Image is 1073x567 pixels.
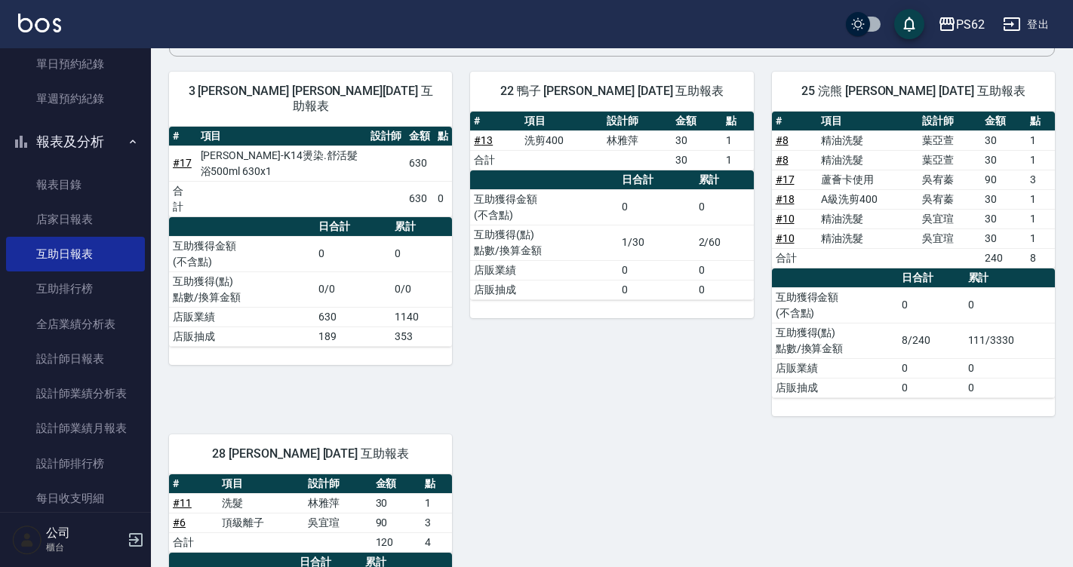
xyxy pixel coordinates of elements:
[187,84,434,114] span: 3 [PERSON_NAME] [PERSON_NAME][DATE] 互助報表
[169,271,315,307] td: 互助獲得(點) 點數/換算金額
[6,122,145,161] button: 報表及分析
[173,516,186,529] a: #6
[695,170,754,190] th: 累計
[304,493,372,513] td: 林雅萍
[772,268,1055,398] table: a dense table
[405,127,434,146] th: 金額
[981,130,1026,150] td: 30
[776,134,789,146] a: #8
[405,146,434,181] td: 630
[315,307,391,326] td: 630
[817,228,918,248] td: 精油洗髮
[315,217,391,237] th: 日合計
[695,260,754,280] td: 0
[18,14,61,32] img: Logo
[672,150,722,170] td: 30
[776,213,795,225] a: #10
[894,9,924,39] button: save
[315,326,391,346] td: 189
[776,173,795,185] a: #17
[391,271,452,307] td: 0/0
[169,532,218,552] td: 合計
[169,326,315,346] td: 店販抽成
[964,287,1055,323] td: 0
[6,237,145,271] a: 互助日報表
[918,170,980,189] td: 吳宥蓁
[918,130,980,150] td: 葉亞萱
[6,271,145,306] a: 互助排行榜
[964,378,1055,397] td: 0
[197,127,367,146] th: 項目
[817,130,918,150] td: 精油洗髮
[772,358,899,378] td: 店販業績
[434,127,452,146] th: 點
[169,127,197,146] th: #
[722,130,754,150] td: 1
[981,170,1026,189] td: 90
[981,248,1026,268] td: 240
[1026,170,1055,189] td: 3
[1026,248,1055,268] td: 8
[421,474,452,494] th: 點
[918,150,980,170] td: 葉亞萱
[391,217,452,237] th: 累計
[918,112,980,131] th: 設計師
[470,260,617,280] td: 店販業績
[12,525,42,555] img: Person
[997,11,1055,38] button: 登出
[956,15,985,34] div: PS62
[6,376,145,411] a: 設計師業績分析表
[173,497,192,509] a: #11
[470,225,617,260] td: 互助獲得(點) 點數/換算金額
[218,513,304,532] td: 頂級離子
[315,236,391,271] td: 0
[695,225,754,260] td: 2/60
[197,146,367,181] td: [PERSON_NAME]-K14燙染.舒活髮浴500ml 630x1
[695,280,754,299] td: 0
[918,189,980,209] td: 吳宥蓁
[6,47,145,81] a: 單日預約紀錄
[981,209,1026,228] td: 30
[434,181,452,216] td: 0
[776,232,795,244] a: #10
[470,189,617,225] td: 互助獲得金額 (不含點)
[817,170,918,189] td: 蘆薈卡使用
[618,260,695,280] td: 0
[695,189,754,225] td: 0
[898,323,964,358] td: 8/240
[6,307,145,342] a: 全店業績分析表
[169,127,452,217] table: a dense table
[618,170,695,190] th: 日合計
[187,446,434,461] span: 28 [PERSON_NAME] [DATE] 互助報表
[405,181,434,216] td: 630
[981,150,1026,170] td: 30
[470,150,521,170] td: 合計
[918,209,980,228] td: 吳宜瑄
[603,112,672,131] th: 設計師
[898,268,964,288] th: 日合計
[672,130,722,150] td: 30
[169,217,452,347] table: a dense table
[391,236,452,271] td: 0
[46,541,123,554] p: 櫃台
[6,446,145,481] a: 設計師排行榜
[367,127,406,146] th: 設計師
[722,150,754,170] td: 1
[918,228,980,248] td: 吳宜瑄
[817,150,918,170] td: 精油洗髮
[964,358,1055,378] td: 0
[1026,150,1055,170] td: 1
[6,202,145,237] a: 店家日報表
[898,287,964,323] td: 0
[372,532,421,552] td: 120
[488,84,735,99] span: 22 鴨子 [PERSON_NAME] [DATE] 互助報表
[964,268,1055,288] th: 累計
[776,154,789,166] a: #8
[817,209,918,228] td: 精油洗髮
[772,287,899,323] td: 互助獲得金額 (不含點)
[6,481,145,516] a: 每日收支明細
[618,280,695,299] td: 0
[776,193,795,205] a: #18
[421,493,452,513] td: 1
[6,411,145,446] a: 設計師業績月報表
